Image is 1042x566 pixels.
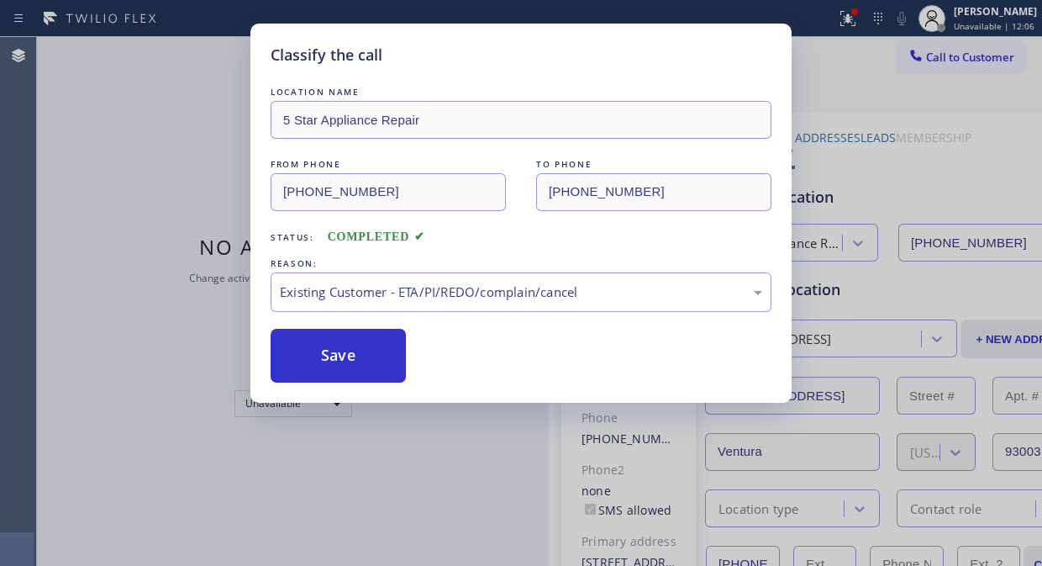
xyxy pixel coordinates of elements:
span: COMPLETED [328,230,425,243]
div: REASON: [271,255,771,272]
input: To phone [536,173,771,211]
div: Existing Customer - ETA/PI/REDO/complain/cancel [280,283,762,302]
h5: Classify the call [271,44,382,66]
div: FROM PHONE [271,156,506,173]
span: Status: [271,231,314,243]
div: LOCATION NAME [271,83,771,101]
div: TO PHONE [536,156,771,173]
input: From phone [271,173,506,211]
button: Save [271,329,406,383]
